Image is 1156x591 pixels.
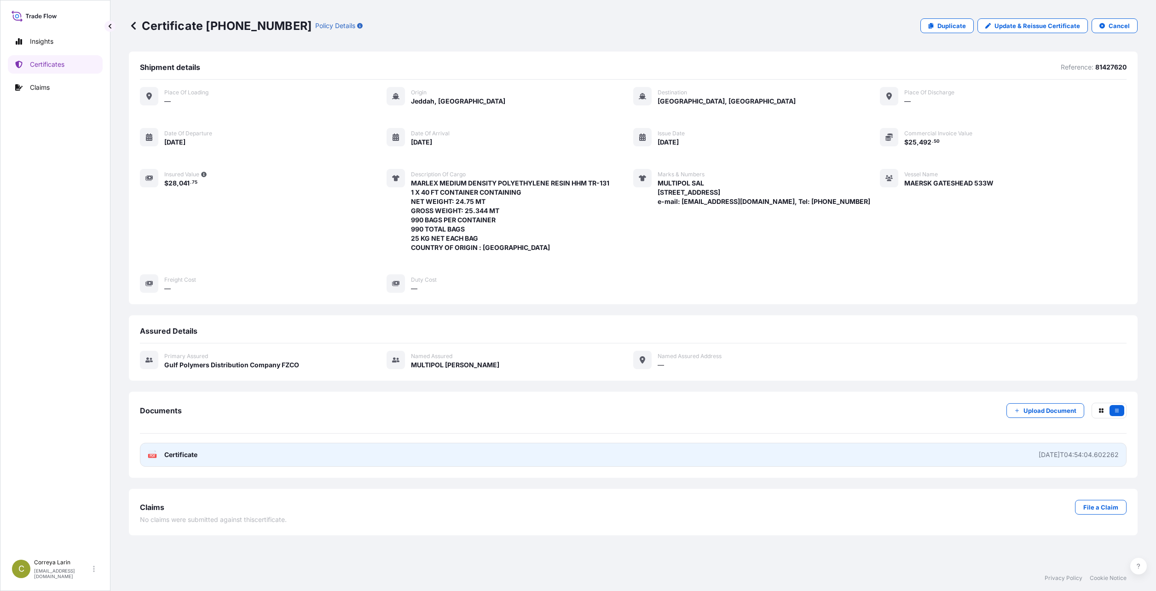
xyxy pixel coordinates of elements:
p: Duplicate [937,21,966,30]
span: Duty Cost [411,276,437,284]
span: Certificate [164,450,197,459]
span: MARLEX MEDIUM DENSITY POLYETHYLENE RESIN HHM TR-131 1 X 40 FT CONTAINER CONTAINING NET WEIGHT: 24... [411,179,609,252]
span: MULTIPOL [PERSON_NAME] [411,360,499,370]
span: Description of cargo [411,171,466,178]
text: PDF [150,454,156,458]
span: Commercial Invoice Value [904,130,972,137]
span: [DATE] [658,138,679,147]
span: 492 [919,139,931,145]
a: Duplicate [920,18,974,33]
p: Upload Document [1023,406,1076,415]
span: No claims were submitted against this certificate . [140,515,287,524]
p: File a Claim [1083,503,1118,512]
span: 75 [192,181,197,184]
a: PDFCertificate[DATE]T04:54:04.602262 [140,443,1127,467]
span: Primary assured [164,353,208,360]
span: — [411,284,417,293]
p: 81427620 [1095,63,1127,72]
span: $ [904,139,908,145]
p: Certificates [30,60,64,69]
span: [DATE] [164,138,185,147]
p: [EMAIL_ADDRESS][DOMAIN_NAME] [34,568,91,579]
span: Named Assured Address [658,353,722,360]
span: [DATE] [411,138,432,147]
a: Claims [8,78,103,97]
span: Date of departure [164,130,212,137]
a: Privacy Policy [1045,574,1082,582]
span: 50 [934,140,940,143]
span: $ [164,180,168,186]
span: Marks & Numbers [658,171,705,178]
span: , [917,139,919,145]
span: . [932,140,933,143]
span: — [904,97,911,106]
span: , [177,180,179,186]
span: Freight Cost [164,276,196,284]
p: Cancel [1109,21,1130,30]
p: Certificate [PHONE_NUMBER] [129,18,312,33]
span: Gulf Polymers Distribution Company FZCO [164,360,299,370]
span: Jeddah, [GEOGRAPHIC_DATA] [411,97,505,106]
p: Update & Reissue Certificate [994,21,1080,30]
button: Upload Document [1006,403,1084,418]
a: Certificates [8,55,103,74]
span: Insured Value [164,171,199,178]
span: Vessel Name [904,171,938,178]
div: [DATE]T04:54:04.602262 [1039,450,1119,459]
span: MULTIPOL SAL [STREET_ADDRESS] e-mail: [EMAIL_ADDRESS][DOMAIN_NAME], Tel: [PHONE_NUMBER] [658,179,870,206]
span: Origin [411,89,427,96]
button: Cancel [1092,18,1138,33]
span: — [164,284,171,293]
span: 28 [168,180,177,186]
a: Insights [8,32,103,51]
span: C [18,564,24,574]
span: Claims [140,503,164,512]
span: Date of arrival [411,130,450,137]
p: Reference: [1061,63,1093,72]
a: Update & Reissue Certificate [977,18,1088,33]
a: File a Claim [1075,500,1127,515]
span: — [658,360,664,370]
span: Named Assured [411,353,452,360]
span: MAERSK GATESHEAD 533W [904,179,994,188]
span: 25 [908,139,917,145]
span: . [190,181,191,184]
span: Place of Loading [164,89,208,96]
span: — [164,97,171,106]
span: 041 [179,180,190,186]
span: [GEOGRAPHIC_DATA], [GEOGRAPHIC_DATA] [658,97,796,106]
span: Destination [658,89,687,96]
span: Place of discharge [904,89,954,96]
span: Shipment details [140,63,200,72]
p: Policy Details [315,21,355,30]
a: Cookie Notice [1090,574,1127,582]
span: Issue Date [658,130,685,137]
p: Claims [30,83,50,92]
span: Documents [140,406,182,415]
p: Insights [30,37,53,46]
span: Assured Details [140,326,197,336]
p: Correya Larin [34,559,91,566]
